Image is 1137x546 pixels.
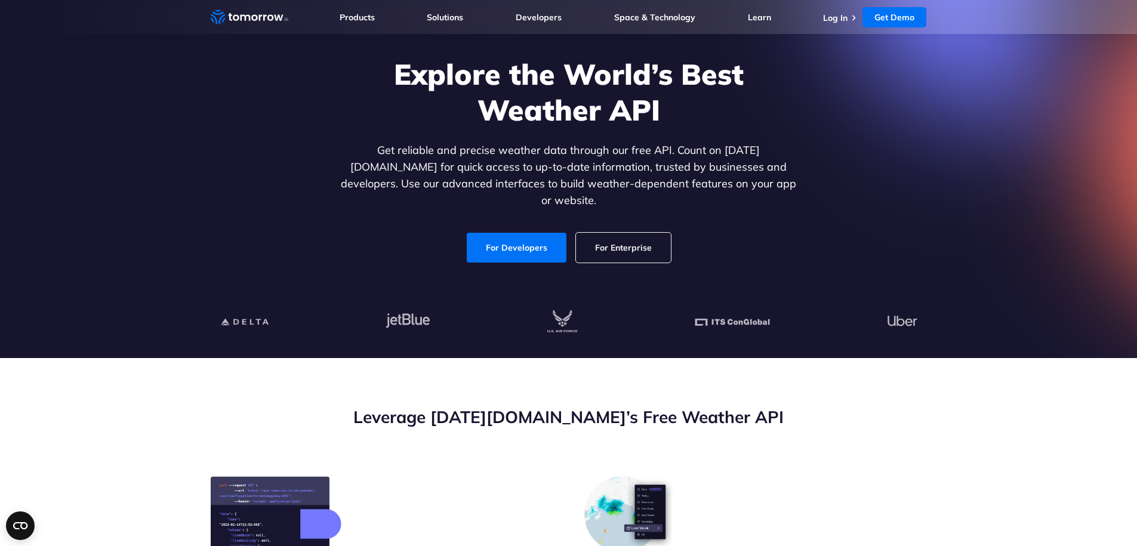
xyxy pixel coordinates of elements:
a: For Enterprise [576,233,671,263]
a: Space & Technology [614,12,695,23]
a: Solutions [427,12,463,23]
h1: Explore the World’s Best Weather API [338,56,799,128]
p: Get reliable and precise weather data through our free API. Count on [DATE][DOMAIN_NAME] for quic... [338,142,799,209]
a: For Developers [467,233,566,263]
button: Open CMP widget [6,511,35,540]
a: Get Demo [862,7,926,27]
a: Home link [211,8,288,26]
a: Log In [823,13,848,23]
a: Developers [516,12,562,23]
a: Products [340,12,375,23]
h2: Leverage [DATE][DOMAIN_NAME]’s Free Weather API [211,406,927,428]
a: Learn [748,12,771,23]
